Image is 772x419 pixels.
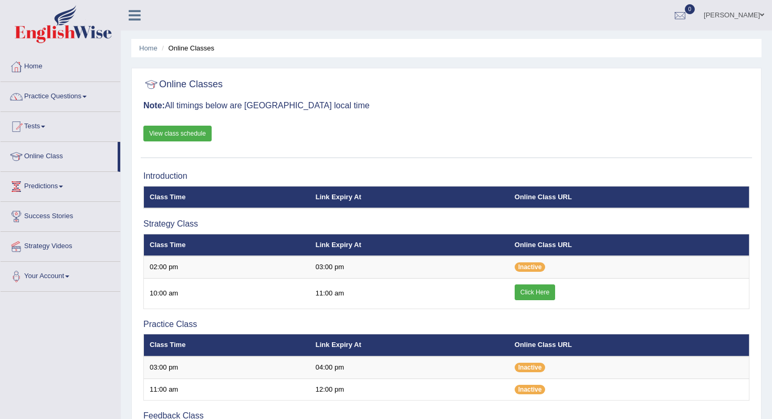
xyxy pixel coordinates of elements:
a: Click Here [515,284,555,300]
span: Inactive [515,262,546,272]
a: Practice Questions [1,82,120,108]
b: Note: [143,101,165,110]
a: Home [139,44,158,52]
li: Online Classes [159,43,214,53]
h2: Online Classes [143,77,223,93]
th: Class Time [144,334,310,356]
h3: Strategy Class [143,219,749,229]
td: 02:00 pm [144,256,310,278]
a: Tests [1,112,120,138]
td: 10:00 am [144,278,310,309]
th: Online Class URL [509,234,749,256]
h3: Practice Class [143,320,749,329]
a: Online Class [1,142,118,168]
td: 04:00 pm [310,356,509,379]
a: Your Account [1,262,120,288]
th: Link Expiry At [310,234,509,256]
a: View class schedule [143,126,212,141]
th: Link Expiry At [310,334,509,356]
th: Online Class URL [509,186,749,208]
a: Strategy Videos [1,232,120,258]
a: Predictions [1,172,120,198]
th: Class Time [144,234,310,256]
span: Inactive [515,385,546,394]
td: 03:00 pm [310,256,509,278]
th: Online Class URL [509,334,749,356]
span: Inactive [515,363,546,372]
td: 11:00 am [144,379,310,401]
td: 03:00 pm [144,356,310,379]
h3: All timings below are [GEOGRAPHIC_DATA] local time [143,101,749,110]
h3: Introduction [143,171,749,181]
td: 11:00 am [310,278,509,309]
th: Link Expiry At [310,186,509,208]
th: Class Time [144,186,310,208]
a: Home [1,52,120,78]
td: 12:00 pm [310,379,509,401]
span: 0 [685,4,695,14]
a: Success Stories [1,202,120,228]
